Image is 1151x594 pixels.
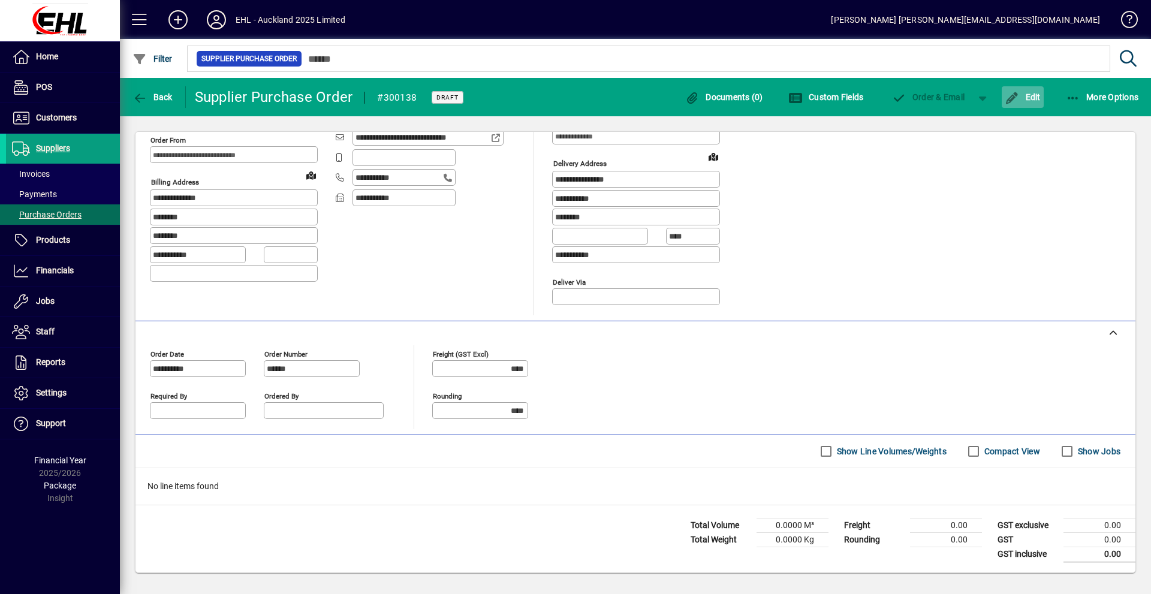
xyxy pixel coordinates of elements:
div: EHL - Auckland 2025 Limited [236,10,345,29]
button: Order & Email [885,86,971,108]
td: 0.00 [910,518,982,532]
td: 0.00 [1063,518,1135,532]
label: Show Jobs [1075,445,1120,457]
a: Payments [6,184,120,204]
button: Filter [129,48,176,70]
mat-label: Deliver via [553,278,586,286]
a: View on map [704,147,723,166]
a: Invoices [6,164,120,184]
span: Financials [36,266,74,275]
td: 0.0000 Kg [757,532,828,547]
a: Support [6,409,120,439]
span: Reports [36,357,65,367]
td: 0.00 [910,532,982,547]
a: Jobs [6,287,120,316]
button: More Options [1063,86,1142,108]
span: Settings [36,388,67,397]
a: Staff [6,317,120,347]
span: Staff [36,327,55,336]
td: GST exclusive [992,518,1063,532]
td: Total Volume [685,518,757,532]
div: No line items found [135,468,1135,505]
div: Supplier Purchase Order [195,88,353,107]
a: View on map [302,165,321,185]
span: Filter [132,54,173,64]
mat-label: Order date [150,349,184,358]
td: Freight [838,518,910,532]
a: Products [6,225,120,255]
span: Purchase Orders [12,210,82,219]
span: Invoices [12,169,50,179]
button: Custom Fields [785,86,867,108]
label: Show Line Volumes/Weights [834,445,947,457]
app-page-header-button: Back [120,86,186,108]
a: Financials [6,256,120,286]
button: Back [129,86,176,108]
td: 0.00 [1063,547,1135,562]
div: [PERSON_NAME] [PERSON_NAME][EMAIL_ADDRESS][DOMAIN_NAME] [831,10,1100,29]
a: Home [6,42,120,72]
span: Home [36,52,58,61]
label: Compact View [982,445,1040,457]
a: Reports [6,348,120,378]
a: Customers [6,103,120,133]
span: Financial Year [34,456,86,465]
td: Total Weight [685,532,757,547]
span: Products [36,235,70,245]
button: Edit [1002,86,1044,108]
div: #300138 [377,88,417,107]
td: GST inclusive [992,547,1063,562]
a: Purchase Orders [6,204,120,225]
span: Custom Fields [788,92,864,102]
span: Suppliers [36,143,70,153]
mat-label: Freight (GST excl) [433,349,489,358]
mat-label: Ordered by [264,391,299,400]
a: Settings [6,378,120,408]
span: Back [132,92,173,102]
span: Supplier Purchase Order [201,53,297,65]
span: Order & Email [891,92,965,102]
span: Customers [36,113,77,122]
button: Profile [197,9,236,31]
span: Edit [1005,92,1041,102]
a: POS [6,73,120,102]
button: Add [159,9,197,31]
span: Jobs [36,296,55,306]
td: 0.0000 M³ [757,518,828,532]
a: Knowledge Base [1112,2,1136,41]
span: Support [36,418,66,428]
span: Payments [12,189,57,199]
mat-label: Rounding [433,391,462,400]
span: POS [36,82,52,92]
mat-label: Order number [264,349,308,358]
td: GST [992,532,1063,547]
span: Package [44,481,76,490]
span: Draft [436,94,459,101]
td: 0.00 [1063,532,1135,547]
span: More Options [1066,92,1139,102]
mat-label: Required by [150,391,187,400]
button: Documents (0) [682,86,766,108]
span: Documents (0) [685,92,763,102]
td: Rounding [838,532,910,547]
mat-label: Order from [150,136,186,144]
